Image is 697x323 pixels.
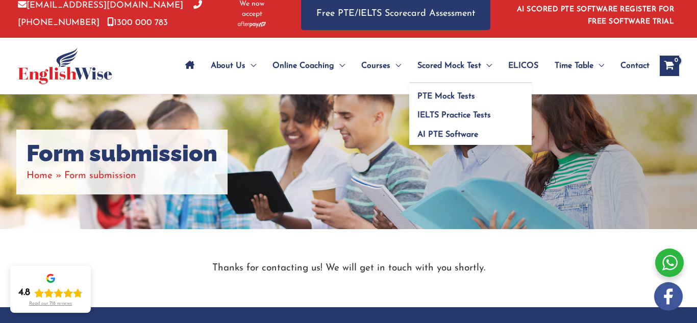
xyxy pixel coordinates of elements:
a: ELICOS [500,48,546,84]
a: IELTS Practice Tests [409,103,532,122]
a: AI SCORED PTE SOFTWARE REGISTER FOR FREE SOFTWARE TRIAL [517,6,675,26]
span: Time Table [555,48,593,84]
nav: Site Navigation: Main Menu [177,48,650,84]
span: Menu Toggle [390,48,401,84]
a: [EMAIL_ADDRESS][DOMAIN_NAME] [18,1,183,10]
span: AI PTE Software [417,131,478,139]
a: CoursesMenu Toggle [353,48,409,84]
nav: Breadcrumbs [27,167,217,184]
span: Menu Toggle [245,48,256,84]
a: Home [27,171,53,181]
span: Menu Toggle [593,48,604,84]
a: Time TableMenu Toggle [546,48,612,84]
div: Rating: 4.8 out of 5 [18,287,83,299]
span: IELTS Practice Tests [417,111,491,119]
span: About Us [211,48,245,84]
a: [PHONE_NUMBER] [18,1,202,27]
span: Online Coaching [272,48,334,84]
a: Online CoachingMenu Toggle [264,48,353,84]
a: 1300 000 783 [107,18,168,27]
a: Contact [612,48,650,84]
a: PTE Mock Tests [409,83,532,103]
a: View Shopping Cart, empty [660,56,679,76]
span: Form submission [64,171,136,181]
div: Read our 718 reviews [29,301,72,307]
img: white-facebook.png [654,282,683,311]
a: About UsMenu Toggle [203,48,264,84]
img: cropped-ew-logo [18,47,112,84]
div: 4.8 [18,287,30,299]
span: ELICOS [508,48,538,84]
img: Afterpay-Logo [238,21,266,27]
span: PTE Mock Tests [417,92,475,101]
span: Menu Toggle [334,48,345,84]
h1: Form submission [27,140,217,167]
span: Menu Toggle [481,48,492,84]
a: AI PTE Software [409,121,532,145]
span: Contact [620,48,650,84]
span: Scored Mock Test [417,48,481,84]
a: Scored Mock TestMenu Toggle [409,48,500,84]
span: Courses [361,48,390,84]
p: Thanks for contacting us! We will get in touch with you shortly. [50,260,647,277]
